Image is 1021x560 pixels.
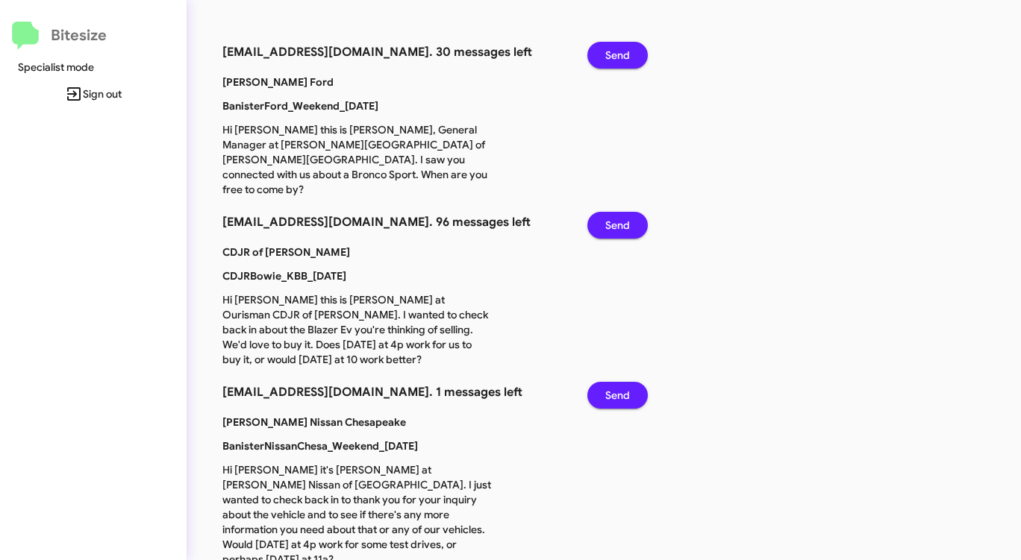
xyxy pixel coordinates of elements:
p: Hi [PERSON_NAME] this is [PERSON_NAME] at Ourisman CDJR of [PERSON_NAME]. I wanted to check back ... [211,292,503,367]
h3: [EMAIL_ADDRESS][DOMAIN_NAME]. 96 messages left [222,212,565,233]
b: [PERSON_NAME] Ford [222,75,334,89]
h3: [EMAIL_ADDRESS][DOMAIN_NAME]. 30 messages left [222,42,565,63]
b: BanisterNissanChesa_Weekend_[DATE] [222,439,418,453]
b: [PERSON_NAME] Nissan Chesapeake [222,415,406,429]
b: CDJR of [PERSON_NAME] [222,245,350,259]
span: Send [605,212,630,239]
a: Bitesize [12,22,107,50]
span: Send [605,42,630,69]
p: Hi [PERSON_NAME] this is [PERSON_NAME], General Manager at [PERSON_NAME][GEOGRAPHIC_DATA] of [PER... [211,122,503,197]
span: Sign out [12,81,175,107]
b: CDJRBowie_KBB_[DATE] [222,269,346,283]
button: Send [587,212,648,239]
span: Send [605,382,630,409]
button: Send [587,382,648,409]
b: BanisterFord_Weekend_[DATE] [222,99,378,113]
button: Send [587,42,648,69]
h3: [EMAIL_ADDRESS][DOMAIN_NAME]. 1 messages left [222,382,565,403]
